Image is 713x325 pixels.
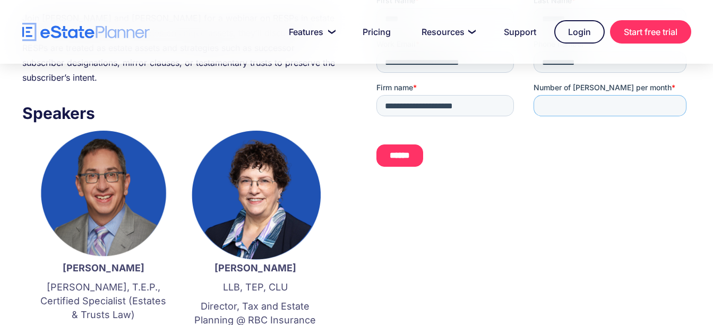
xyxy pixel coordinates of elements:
[350,21,403,42] a: Pricing
[214,262,296,273] strong: [PERSON_NAME]
[610,20,691,44] a: Start free trial
[38,280,169,322] p: [PERSON_NAME], T.E.P., Certified Specialist (Estates & Trusts Law)
[22,101,337,125] h3: Speakers
[63,262,144,273] strong: [PERSON_NAME]
[491,21,549,42] a: Support
[409,21,486,42] a: Resources
[22,23,150,41] a: home
[276,21,345,42] a: Features
[190,280,321,294] p: LLB, TEP, CLU
[554,20,605,44] a: Login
